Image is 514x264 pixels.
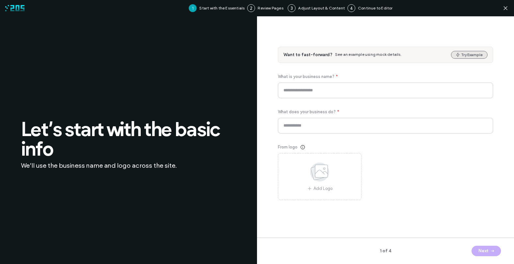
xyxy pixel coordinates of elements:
div: 2 [247,4,255,12]
button: Try Example [451,51,488,59]
span: Start with the Essentials [199,5,245,11]
span: Continue to Editor [358,5,393,11]
span: Want to fast-forward? [283,52,332,58]
div: 3 [288,4,296,12]
div: 1 [189,4,197,12]
span: Let’s start with the basic info [21,119,236,159]
span: See an example using mock details. [335,52,402,57]
span: What does your business do? [278,109,336,115]
span: Adjust Layout & Content [298,5,345,11]
span: 1 of 4 [351,248,420,254]
span: Help [15,5,28,10]
span: Add Logo [313,185,333,192]
div: 4 [347,4,355,12]
span: What is your business name? [278,73,334,80]
span: We’ll use the business name and logo across the site. [21,161,236,170]
span: Review Pages [258,5,285,11]
span: From logo [278,144,297,150]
